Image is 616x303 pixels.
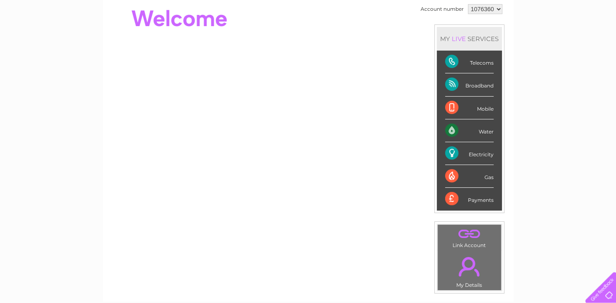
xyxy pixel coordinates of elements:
a: Telecoms [514,35,539,41]
a: Blog [544,35,556,41]
div: Payments [445,188,494,210]
div: Gas [445,165,494,188]
div: Clear Business is a trading name of Verastar Limited (registered in [GEOGRAPHIC_DATA] No. 3667643... [112,5,504,40]
td: Account number [419,2,466,16]
div: Electricity [445,142,494,165]
a: 0333 014 3131 [460,4,517,15]
a: Log out [589,35,608,41]
div: Water [445,119,494,142]
td: Link Account [437,224,502,250]
img: logo.png [22,22,64,47]
td: My Details [437,250,502,291]
a: . [440,227,499,241]
a: Contact [561,35,581,41]
div: LIVE [450,35,467,43]
div: MY SERVICES [437,27,502,51]
div: Mobile [445,97,494,119]
div: Broadband [445,73,494,96]
a: Energy [491,35,509,41]
div: Telecoms [445,51,494,73]
a: Water [470,35,486,41]
a: . [440,252,499,281]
